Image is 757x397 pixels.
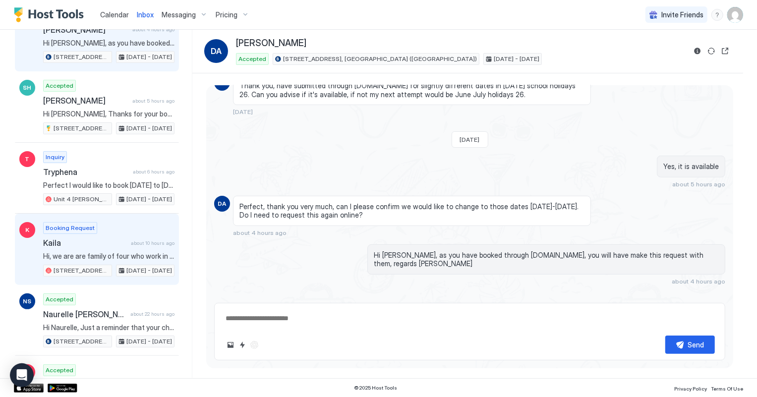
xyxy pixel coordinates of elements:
div: menu [711,9,723,21]
a: Calendar [100,9,129,20]
span: [STREET_ADDRESS] · Kinka Kottage [54,266,110,275]
span: about 4 hours ago [672,278,725,285]
span: Hi Naurelle, Just a reminder that your check-out is [DATE] at 10.00am. Before you check-out pleas... [43,323,175,332]
span: DA [211,45,222,57]
span: about 6 hours ago [133,169,175,175]
div: User profile [727,7,743,23]
span: [DATE] - [DATE] [494,55,539,63]
span: Perfect, thank you very much, can I please confirm we would like to change to those dates [DATE]-... [239,202,584,220]
a: Privacy Policy [674,383,707,393]
a: Terms Of Use [711,383,743,393]
span: T [25,155,30,164]
span: [PERSON_NAME] [43,96,128,106]
span: about 4 hours ago [233,229,287,236]
span: Messaging [162,10,196,19]
span: about 5 hours ago [672,180,725,188]
button: Send [665,336,715,354]
span: Accepted [46,81,73,90]
span: Inquiry [46,153,64,162]
span: [STREET_ADDRESS][PERSON_NAME] [54,124,110,133]
span: Unit 4 [PERSON_NAME] [54,195,110,204]
span: SH [23,83,32,92]
span: [DATE] - [DATE] [126,53,172,61]
a: App Store [14,384,44,393]
span: Hi [PERSON_NAME], as you have booked through [DOMAIN_NAME], you will have make this request with ... [43,39,175,48]
span: [DATE] - [DATE] [126,337,172,346]
div: Send [688,340,704,350]
a: Host Tools Logo [14,7,88,22]
span: Accepted [46,295,73,304]
span: Booking Request [46,224,95,232]
span: about 22 hours ago [130,311,175,317]
div: Scheduled Messages [646,294,714,305]
span: Privacy Policy [674,386,707,392]
span: Calendar [100,10,129,19]
span: Hi, we are are family of four who work in mining. We would love to come spend the weekend away in... [43,252,175,261]
span: [DATE] [460,136,480,143]
button: Quick reply [236,339,248,351]
span: Perfect I would like to book [DATE] to [DATE] (13-15th), just need to confirm with my partner ton... [43,181,175,190]
span: NS [23,297,32,306]
span: Invite Friends [661,10,703,19]
span: Tryphena [43,167,129,177]
span: about 5 hours ago [132,98,175,104]
span: Accepted [46,366,73,375]
span: Kaila [43,238,127,248]
span: Thank you, have submitted through [DOMAIN_NAME] for slightly different dates in [DATE] school hol... [239,81,584,99]
span: © 2025 Host Tools [354,385,398,391]
button: Open reservation [719,45,731,57]
span: [DATE] [233,108,253,115]
span: Hi [PERSON_NAME], as you have booked through [DOMAIN_NAME], you will have make this request with ... [374,251,719,268]
span: Accepted [238,55,266,63]
span: about 10 hours ago [131,240,175,246]
span: [STREET_ADDRESS][PERSON_NAME] [54,337,110,346]
span: Terms Of Use [711,386,743,392]
span: Hi [PERSON_NAME], Thanks for your booking. Please come to [GEOGRAPHIC_DATA], [STREET_ADDRESS][PER... [43,110,175,118]
span: [DATE] - [DATE] [126,266,172,275]
span: Yes, it is available [663,162,719,171]
span: Inbox [137,10,154,19]
span: Pricing [216,10,237,19]
button: Upload image [225,339,236,351]
div: Open Intercom Messenger [10,363,34,387]
a: Inbox [137,9,154,20]
span: K [25,226,29,234]
a: Google Play Store [48,384,77,393]
button: Scheduled Messages [633,293,725,306]
span: [DATE] - [DATE] [126,124,172,133]
span: [PERSON_NAME] [236,38,306,49]
span: DA [218,199,227,208]
span: [STREET_ADDRESS], [GEOGRAPHIC_DATA] ([GEOGRAPHIC_DATA]) [54,53,110,61]
span: [DATE] - [DATE] [126,195,172,204]
button: Sync reservation [705,45,717,57]
span: Naurelle [PERSON_NAME] [43,309,126,319]
button: Reservation information [692,45,703,57]
span: [STREET_ADDRESS], [GEOGRAPHIC_DATA] ([GEOGRAPHIC_DATA]) [283,55,477,63]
